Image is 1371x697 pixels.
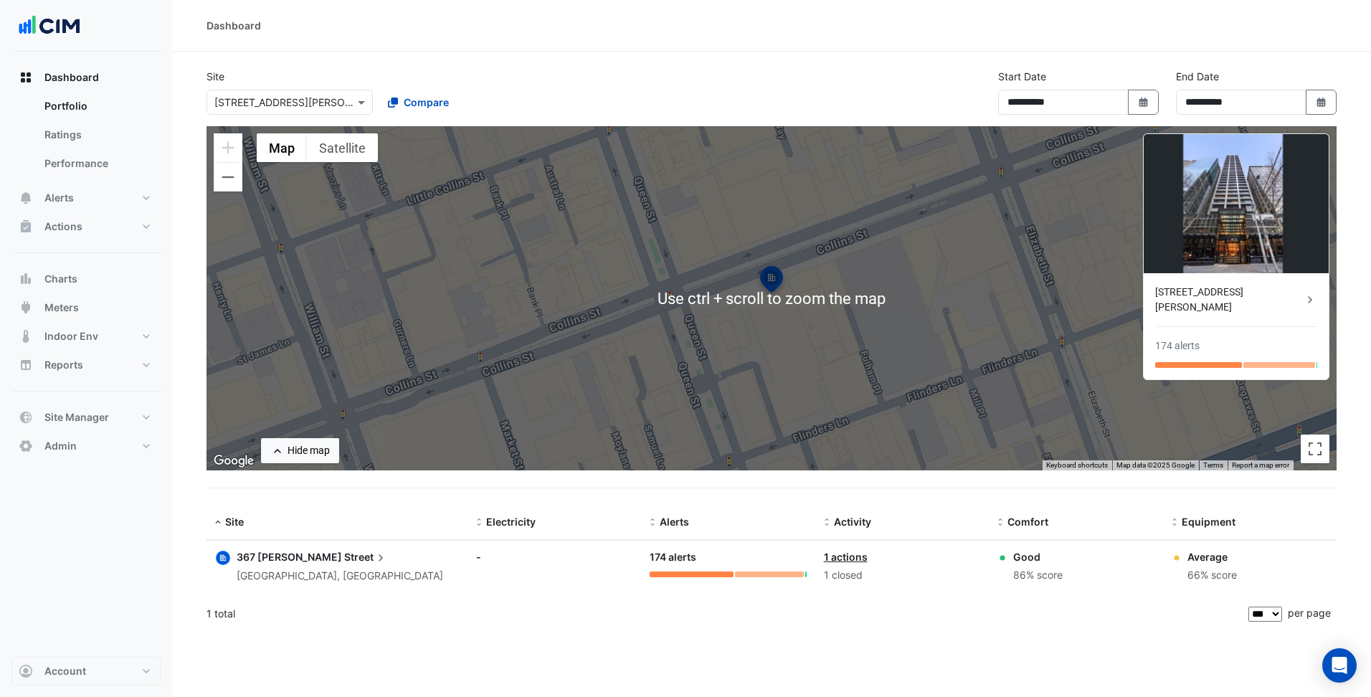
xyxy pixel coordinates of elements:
span: Map data ©2025 Google [1116,461,1195,469]
button: Dashboard [11,63,161,92]
button: Toggle fullscreen view [1301,435,1329,463]
button: Account [11,657,161,686]
span: Reports [44,358,83,372]
button: Charts [11,265,161,293]
span: per page [1288,607,1331,619]
app-icon: Site Manager [19,410,33,425]
img: Google [210,452,257,470]
div: 174 alerts [650,549,806,566]
fa-icon: Select Date [1137,96,1150,108]
div: Average [1187,549,1237,564]
a: Open this area in Google Maps (opens a new window) [210,452,257,470]
button: Zoom in [214,133,242,162]
button: Meters [11,293,161,322]
span: Indoor Env [44,329,98,343]
button: Show satellite imagery [307,133,378,162]
div: 1 total [207,596,1246,632]
a: Portfolio [33,92,161,120]
app-icon: Dashboard [19,70,33,85]
span: Equipment [1182,516,1235,528]
div: - [476,549,632,564]
span: Account [44,664,86,678]
button: Indoor Env [11,322,161,351]
app-icon: Indoor Env [19,329,33,343]
span: 367 [PERSON_NAME] [237,551,342,563]
label: Start Date [998,69,1046,84]
button: Site Manager [11,403,161,432]
div: Open Intercom Messenger [1322,648,1357,683]
span: Alerts [44,191,74,205]
button: Hide map [261,438,339,463]
button: Compare [379,90,458,115]
button: Keyboard shortcuts [1046,460,1108,470]
app-icon: Admin [19,439,33,453]
span: Actions [44,219,82,234]
label: Site [207,69,224,84]
img: site-pin-selected.svg [756,264,787,298]
a: Report a map error [1232,461,1289,469]
app-icon: Reports [19,358,33,372]
app-icon: Meters [19,300,33,315]
img: 367 Collins Street [1144,134,1329,273]
div: 66% score [1187,567,1237,584]
span: Charts [44,272,77,286]
span: Street [344,549,388,565]
a: Performance [33,149,161,178]
img: Company Logo [17,11,82,40]
span: Comfort [1007,516,1048,528]
span: Admin [44,439,77,453]
label: End Date [1176,69,1219,84]
a: Terms (opens in new tab) [1203,461,1223,469]
div: 174 alerts [1155,338,1200,354]
div: Good [1013,549,1063,564]
button: Show street map [257,133,307,162]
a: Ratings [33,120,161,149]
button: Admin [11,432,161,460]
div: 86% score [1013,567,1063,584]
div: Dashboard [207,18,261,33]
button: Alerts [11,184,161,212]
span: Activity [834,516,871,528]
div: [GEOGRAPHIC_DATA], [GEOGRAPHIC_DATA] [237,568,443,584]
button: Zoom out [214,163,242,191]
a: 1 actions [824,551,868,563]
fa-icon: Select Date [1315,96,1328,108]
span: Dashboard [44,70,99,85]
div: 1 closed [824,567,980,584]
span: Meters [44,300,79,315]
div: Dashboard [11,92,161,184]
span: Electricity [486,516,536,528]
span: Compare [404,95,449,110]
app-icon: Actions [19,219,33,234]
div: Hide map [288,443,330,458]
app-icon: Charts [19,272,33,286]
span: Site Manager [44,410,109,425]
button: Actions [11,212,161,241]
div: [STREET_ADDRESS][PERSON_NAME] [1155,285,1303,315]
span: Alerts [660,516,689,528]
span: Site [225,516,244,528]
app-icon: Alerts [19,191,33,205]
button: Reports [11,351,161,379]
